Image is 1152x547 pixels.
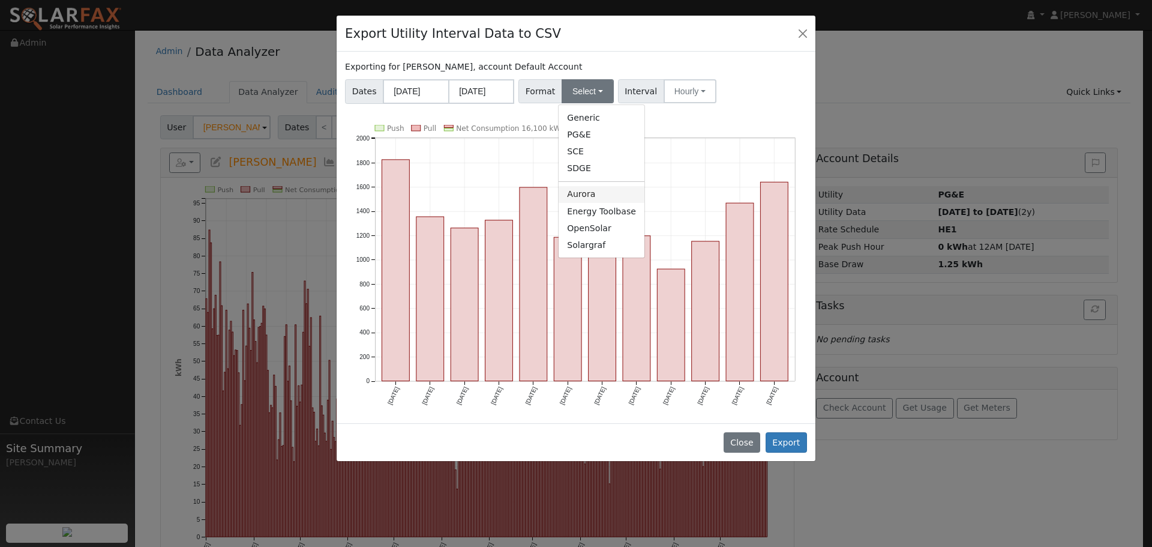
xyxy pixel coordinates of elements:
[356,256,370,263] text: 1000
[623,235,650,381] rect: onclick=""
[559,203,644,220] a: Energy Toolbase
[518,79,562,103] span: Format
[664,79,716,103] button: Hourly
[345,79,383,104] span: Dates
[562,79,614,103] button: Select
[559,186,644,203] a: Aurora
[593,385,607,405] text: [DATE]
[485,220,513,381] rect: onclick=""
[359,329,370,336] text: 400
[359,280,370,287] text: 800
[726,203,754,381] rect: onclick=""
[559,109,644,126] a: Generic
[356,232,370,239] text: 1200
[345,61,582,73] label: Exporting for [PERSON_NAME], account Default Account
[424,124,436,133] text: Pull
[524,385,538,405] text: [DATE]
[618,79,664,103] span: Interval
[554,237,581,381] rect: onclick=""
[731,385,745,405] text: [DATE]
[662,385,676,405] text: [DATE]
[559,237,644,253] a: Solargraf
[345,24,561,43] h4: Export Utility Interval Data to CSV
[356,135,370,142] text: 2000
[628,385,641,405] text: [DATE]
[455,385,469,405] text: [DATE]
[359,305,370,312] text: 600
[421,385,435,405] text: [DATE]
[490,385,503,405] text: [DATE]
[367,378,370,384] text: 0
[559,385,572,405] text: [DATE]
[559,160,644,177] a: SDGE
[761,182,788,381] rect: onclick=""
[794,25,811,41] button: Close
[559,220,644,237] a: OpenSolar
[724,432,760,453] button: Close
[382,160,410,381] rect: onclick=""
[359,354,370,360] text: 200
[416,217,444,381] rect: onclick=""
[696,385,710,405] text: [DATE]
[520,187,547,381] rect: onclick=""
[387,124,404,133] text: Push
[765,385,779,405] text: [DATE]
[559,126,644,143] a: PG&E
[456,124,565,133] text: Net Consumption 16,100 kWh
[692,241,719,381] rect: onclick=""
[559,144,644,160] a: SCE
[386,385,400,405] text: [DATE]
[766,432,807,453] button: Export
[589,238,616,381] rect: onclick=""
[657,269,685,381] rect: onclick=""
[356,208,370,214] text: 1400
[356,159,370,166] text: 1800
[356,184,370,190] text: 1600
[451,228,478,381] rect: onclick=""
